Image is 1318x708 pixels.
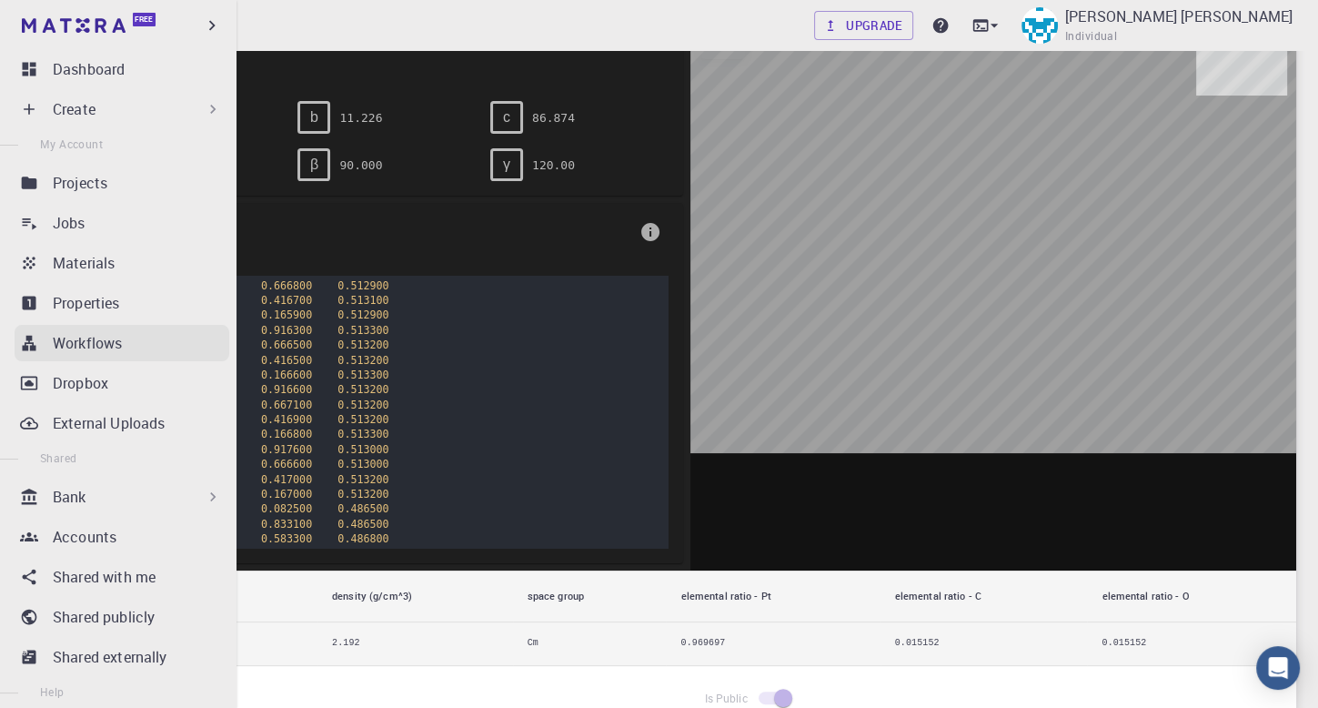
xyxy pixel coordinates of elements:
[666,622,880,665] td: 0.969697
[337,458,388,470] span: 0.513000
[53,172,107,194] p: Projects
[337,413,388,426] span: 0.513200
[503,157,510,173] span: γ
[1087,571,1296,622] th: elemental ratio - O
[513,622,667,665] td: Cm
[880,571,1088,622] th: elemental ratio - C
[261,369,312,381] span: 0.166600
[880,622,1088,665] td: 0.015152
[261,413,312,426] span: 0.416900
[337,308,388,321] span: 0.512900
[15,51,229,87] a: Dashboard
[337,324,388,337] span: 0.513300
[261,473,312,486] span: 0.417000
[261,532,312,545] span: 0.583300
[15,245,229,281] a: Materials
[261,518,312,531] span: 0.833100
[15,559,229,595] a: Shared with me
[337,428,388,440] span: 0.513300
[106,56,632,72] span: MCLC
[53,606,155,628] p: Shared publicly
[814,11,913,40] a: Upgrade
[261,428,312,440] span: 0.166800
[337,547,388,560] span: 0.486800
[337,383,388,396] span: 0.513200
[261,294,312,307] span: 0.416700
[53,566,156,588] p: Shared with me
[40,450,76,465] span: Shared
[40,137,103,151] span: My Account
[106,217,632,247] span: Basis
[15,405,229,441] a: External Uploads
[337,532,388,545] span: 0.486800
[40,684,65,699] span: Help
[261,324,312,337] span: 0.916300
[15,205,229,241] a: Jobs
[53,332,122,354] p: Workflows
[22,18,126,33] img: logo
[337,354,388,367] span: 0.513200
[337,294,388,307] span: 0.513100
[532,149,575,181] pre: 120.00
[310,157,318,173] span: β
[1021,7,1058,44] img: Haythem Suliman Basheer
[1065,27,1117,46] span: Individual
[15,365,229,401] a: Dropbox
[532,102,575,134] pre: 86.874
[53,486,86,508] p: Bank
[503,109,510,126] span: c
[261,458,312,470] span: 0.666600
[261,399,312,411] span: 0.667100
[53,212,86,234] p: Jobs
[53,58,125,80] p: Dashboard
[337,279,388,292] span: 0.512900
[337,502,388,515] span: 0.486500
[53,372,108,394] p: Dropbox
[632,214,669,250] button: info
[261,308,312,321] span: 0.165900
[261,339,312,351] span: 0.666500
[513,571,667,622] th: space group
[337,488,388,501] span: 0.513200
[337,399,388,411] span: 0.513200
[666,571,880,622] th: elemental ratio - Pt
[53,98,96,120] p: Create
[1087,622,1296,665] td: 0.015152
[53,412,165,434] p: External Uploads
[261,547,312,560] span: 0.332800
[53,526,116,548] p: Accounts
[15,479,229,515] div: Bank
[317,622,513,665] td: 2.192
[15,285,229,321] a: Properties
[337,369,388,381] span: 0.513300
[339,102,382,134] pre: 11.226
[15,325,229,361] a: Workflows
[15,165,229,201] a: Projects
[53,252,115,274] p: Materials
[261,443,312,456] span: 0.917600
[339,149,382,181] pre: 90.000
[705,690,748,706] span: Is Public
[53,646,167,668] p: Shared externally
[337,518,388,531] span: 0.486500
[337,473,388,486] span: 0.513200
[15,639,229,675] a: Shared externally
[261,383,312,396] span: 0.916600
[261,279,312,292] span: 0.666800
[337,443,388,456] span: 0.513000
[15,91,229,127] div: Create
[261,354,312,367] span: 0.416500
[36,13,102,29] span: Support
[337,339,388,351] span: 0.513200
[261,488,312,501] span: 0.167000
[1256,646,1300,690] div: Open Intercom Messenger
[261,502,312,515] span: 0.082500
[1065,5,1293,27] p: [PERSON_NAME] [PERSON_NAME]
[15,519,229,555] a: Accounts
[317,571,513,622] th: density (g/cm^3)
[53,292,120,314] p: Properties
[310,109,318,126] span: b
[15,599,229,635] a: Shared publicly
